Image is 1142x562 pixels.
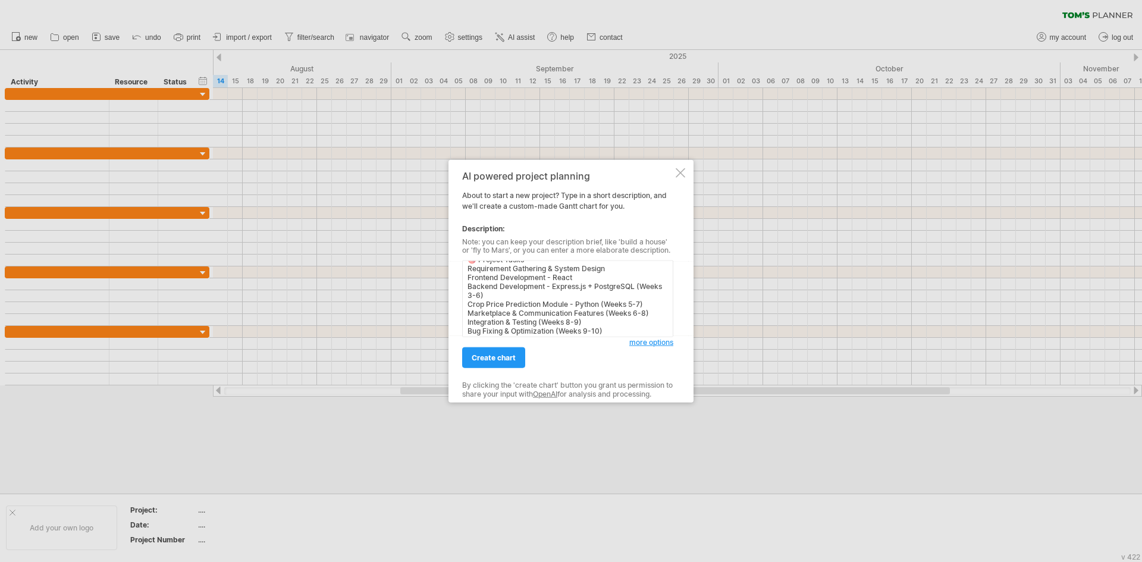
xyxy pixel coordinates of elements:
div: Description: [462,223,673,234]
span: more options [629,338,673,347]
a: OpenAI [533,389,557,398]
a: more options [629,337,673,348]
div: AI powered project planning [462,170,673,181]
div: Note: you can keep your description brief, like 'build a house' or 'fly to Mars', or you can ente... [462,237,673,255]
span: create chart [472,353,516,362]
a: create chart [462,347,525,368]
div: About to start a new project? Type in a short description, and we'll create a custom-made Gantt c... [462,170,673,392]
div: By clicking the 'create chart' button you grant us permission to share your input with for analys... [462,381,673,398]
